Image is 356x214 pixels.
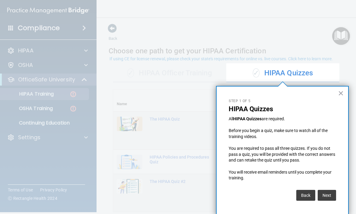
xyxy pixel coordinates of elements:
span: are required. [262,116,285,121]
strong: HIPAA Quizzes [233,116,262,121]
span: ✓ [253,68,259,77]
p: HIPAA Quizzes [229,105,336,113]
p: You will receive email reminders until you complete your training. [229,169,336,181]
button: Close [338,88,344,98]
button: Next [318,190,336,201]
span: All [229,116,233,121]
p: Step 1 of 5 [229,99,336,104]
div: HIPAA Quizzes [226,64,339,82]
p: You are required to pass all three quizzes. If you do not pass a quiz, you will be provided with ... [229,146,336,163]
p: Before you begin a quiz, make sure to watch all of the training videos. [229,128,336,140]
button: Back [296,190,315,201]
